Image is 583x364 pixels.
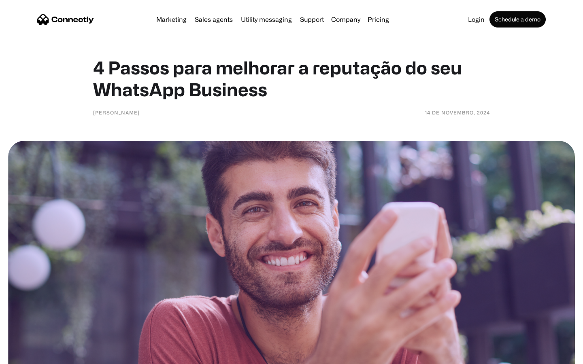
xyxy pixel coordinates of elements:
[153,16,190,23] a: Marketing
[238,16,295,23] a: Utility messaging
[425,108,490,116] div: 14 de novembro, 2024
[191,16,236,23] a: Sales agents
[93,57,490,100] h1: 4 Passos para melhorar a reputação do seu WhatsApp Business
[93,108,140,116] div: [PERSON_NAME]
[489,11,546,28] a: Schedule a demo
[364,16,392,23] a: Pricing
[8,350,49,361] aside: Language selected: English
[16,350,49,361] ul: Language list
[465,16,488,23] a: Login
[331,14,360,25] div: Company
[297,16,327,23] a: Support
